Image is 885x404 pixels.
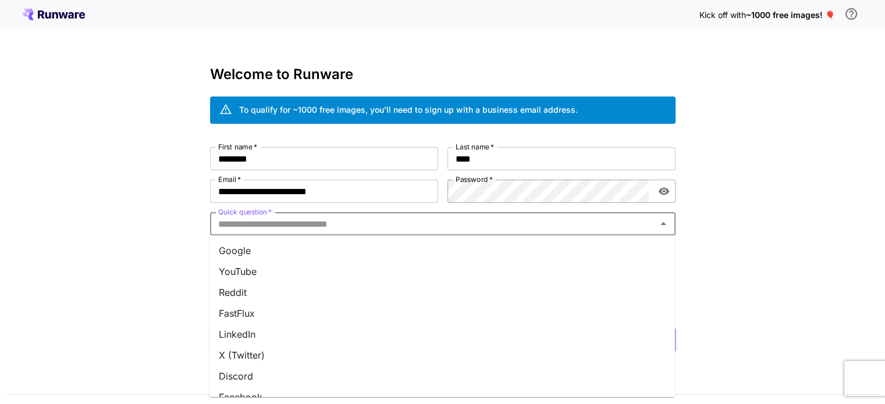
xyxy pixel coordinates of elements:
[209,366,675,387] li: Discord
[456,142,494,152] label: Last name
[209,303,675,324] li: FastFlux
[209,282,675,303] li: Reddit
[746,10,835,20] span: ~1000 free images! 🎈
[653,181,674,202] button: toggle password visibility
[840,2,863,26] button: In order to qualify for free credit, you need to sign up with a business email address and click ...
[218,207,272,217] label: Quick question
[209,345,675,366] li: X (Twitter)
[209,261,675,282] li: YouTube
[209,324,675,345] li: LinkedIn
[210,66,676,83] h3: Welcome to Runware
[655,216,671,232] button: Close
[218,174,241,184] label: Email
[239,103,578,116] div: To qualify for ~1000 free images, you’ll need to sign up with a business email address.
[456,174,493,184] label: Password
[218,142,257,152] label: First name
[699,10,746,20] span: Kick off with
[209,240,675,261] li: Google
